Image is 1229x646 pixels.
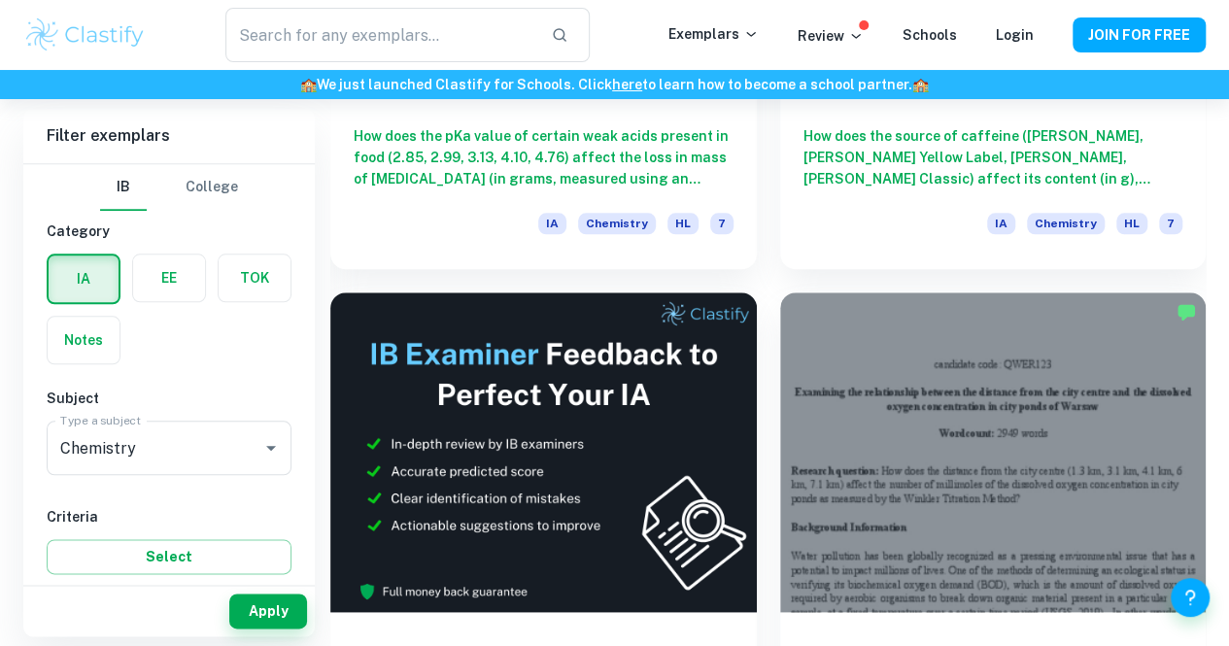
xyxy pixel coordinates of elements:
span: 🏫 [300,77,317,92]
img: Clastify logo [23,16,147,54]
span: HL [667,213,699,234]
span: 7 [710,213,734,234]
p: Review [798,25,864,47]
span: IA [538,213,566,234]
button: TOK [219,255,290,301]
button: Notes [48,317,119,363]
h6: We just launched Clastify for Schools. Click to learn how to become a school partner. [4,74,1225,95]
button: Apply [229,594,307,629]
button: College [186,164,238,211]
h6: Subject [47,388,291,409]
a: Schools [903,27,957,43]
h6: How does the source of caffeine ([PERSON_NAME], [PERSON_NAME] Yellow Label, [PERSON_NAME], [PERSO... [803,125,1183,189]
h6: Criteria [47,506,291,527]
label: Type a subject [60,412,141,428]
p: Exemplars [668,23,759,45]
button: Open [257,434,285,461]
button: JOIN FOR FREE [1073,17,1206,52]
span: Chemistry [578,213,656,234]
h6: Filter exemplars [23,109,315,163]
button: Select [47,539,291,574]
h6: How does the pKa value of certain weak acids present in food (2.85, 2.99, 3.13, 4.10, 4.76) affec... [354,125,734,189]
span: 🏫 [912,77,929,92]
a: here [612,77,642,92]
input: Search for any exemplars... [225,8,536,62]
span: Chemistry [1027,213,1105,234]
div: Filter type choice [100,164,238,211]
img: Marked [1177,302,1196,322]
button: IA [49,255,119,302]
span: HL [1116,213,1147,234]
h6: Category [47,221,291,242]
button: IB [100,164,147,211]
button: Help and Feedback [1171,578,1210,617]
button: EE [133,255,205,301]
span: 7 [1159,213,1182,234]
span: IA [987,213,1015,234]
img: Thumbnail [330,292,757,612]
a: Login [996,27,1034,43]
